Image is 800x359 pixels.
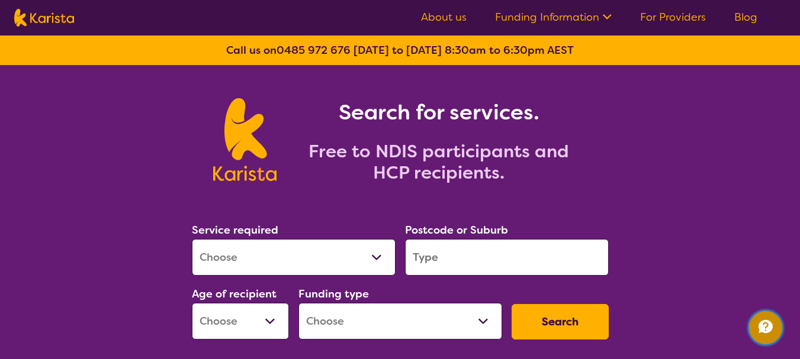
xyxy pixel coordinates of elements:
[14,9,74,27] img: Karista logo
[495,10,612,24] a: Funding Information
[421,10,467,24] a: About us
[749,311,782,344] button: Channel Menu
[734,10,757,24] a: Blog
[640,10,706,24] a: For Providers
